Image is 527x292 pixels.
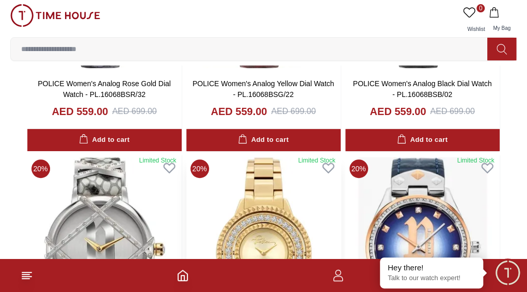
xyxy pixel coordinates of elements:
span: 20 % [349,159,368,178]
a: Home [177,269,189,282]
div: AED 699.00 [430,105,474,118]
div: Limited Stock [298,156,335,165]
h4: AED 559.00 [370,104,426,119]
h4: AED 559.00 [211,104,267,119]
img: ... [10,4,100,27]
div: AED 699.00 [112,105,156,118]
a: POLICE Women's Analog Black Dial Watch - PL.16068BSB/02 [353,79,492,99]
div: AED 699.00 [271,105,315,118]
a: POLICE Women's Analog Yellow Dial Watch - PL.16068BSG/22 [193,79,334,99]
div: Add to cart [238,134,289,146]
button: Add to cart [186,129,341,151]
a: POLICE Women's Analog Rose Gold Dial Watch - PL.16068BSR/32 [38,79,171,99]
button: My Bag [487,4,517,37]
h4: AED 559.00 [52,104,108,119]
button: Add to cart [345,129,500,151]
div: Hey there! [388,263,475,273]
span: 0 [476,4,485,12]
span: Wishlist [463,26,489,32]
span: 20 % [31,159,50,178]
div: Limited Stock [139,156,176,165]
div: Chat Widget [493,258,522,287]
div: Add to cart [397,134,448,146]
span: My Bag [489,25,515,31]
div: Limited Stock [457,156,494,165]
a: 0Wishlist [461,4,487,37]
div: Add to cart [79,134,130,146]
span: 20 % [190,159,209,178]
p: Talk to our watch expert! [388,274,475,283]
button: Add to cart [27,129,182,151]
